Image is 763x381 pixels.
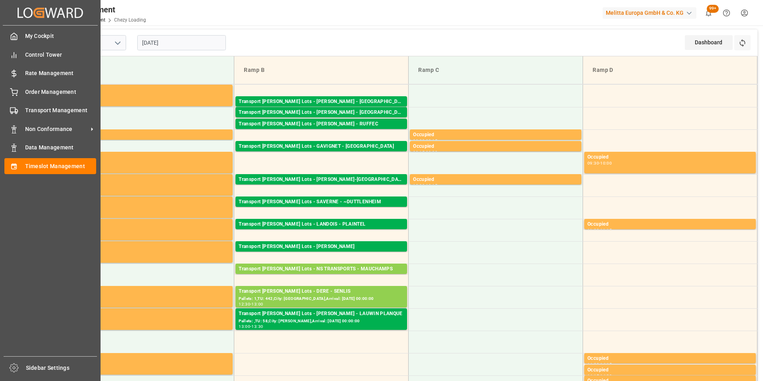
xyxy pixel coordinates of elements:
div: Occupied [64,355,229,363]
span: Order Management [25,88,97,96]
div: - [599,374,600,378]
div: Occupied [587,220,753,228]
div: Occupied [413,176,578,184]
div: Occupied [64,176,229,184]
a: Data Management [4,140,96,155]
div: Transport [PERSON_NAME] Lots - LANDOIS - PLAINTEL [239,220,404,228]
div: 11:00 [587,228,599,232]
div: Pallets: 1,TU: 442,City: [GEOGRAPHIC_DATA],Arrival: [DATE] 00:00:00 [239,296,404,302]
div: Occupied [64,198,229,206]
a: Rate Management [4,65,96,81]
div: 09:30 [426,151,437,154]
div: 14:15 [587,374,599,378]
div: - [425,139,426,143]
div: Transport [PERSON_NAME] Lots - SAVERNE - ~DUTTLENHEIM [239,198,404,206]
div: 14:15 [600,363,612,366]
div: - [425,184,426,187]
div: Ramp D [589,63,751,77]
div: Melitta Europa GmbH & Co. KG [603,7,696,19]
div: - [250,325,251,328]
span: Timeslot Management [25,162,97,171]
div: - [425,151,426,154]
button: show 100 new notifications [700,4,718,22]
div: Pallets: ,TU: 84,City: ~[GEOGRAPHIC_DATA],Arrival: [DATE] 00:00:00 [239,206,404,213]
div: Occupied [64,310,229,318]
div: 09:00 [413,139,425,143]
div: Pallets: ,TU: 58,City: [PERSON_NAME],Arrival: [DATE] 00:00:00 [239,318,404,325]
div: Transport [PERSON_NAME] Lots - GAVIGNET - [GEOGRAPHIC_DATA] [239,143,404,151]
div: 13:00 [251,302,263,306]
div: - [599,228,600,232]
span: Sidebar Settings [26,364,97,372]
div: 12:30 [239,302,250,306]
div: Pallets: 3,TU: 747,City: RUFFEC,Arrival: [DATE] 00:00:00 [239,128,404,135]
div: Occupied [64,243,229,251]
button: Melitta Europa GmbH & Co. KG [603,5,700,20]
div: Occupied [587,153,753,161]
div: 10:00 [413,184,425,187]
div: Occupied [64,288,229,296]
div: Occupied [413,131,578,139]
button: Help Center [718,4,735,22]
span: Rate Management [25,69,97,77]
div: 13:00 [239,325,250,328]
div: Pallets: 5,TU: 121,City: [GEOGRAPHIC_DATA],Arrival: [DATE] 00:00:00 [239,106,404,113]
span: Non Conformance [25,125,88,133]
div: - [599,363,600,366]
div: 14:30 [600,374,612,378]
span: Control Tower [25,51,97,59]
div: Occupied [64,153,229,161]
button: open menu [111,37,123,49]
div: Transport [PERSON_NAME] Lots - NS TRANSPORTS - MAUCHAMPS [239,265,404,273]
div: 13:30 [251,325,263,328]
div: 10:00 [600,161,612,165]
div: Pallets: 3,TU: 217,City: [GEOGRAPHIC_DATA],Arrival: [DATE] 00:00:00 [239,228,404,235]
div: Occupied [64,220,229,228]
div: Transport [PERSON_NAME] Lots - [PERSON_NAME]-[GEOGRAPHIC_DATA] [239,176,404,184]
div: 09:15 [413,151,425,154]
a: Order Management [4,84,96,99]
div: Ramp A [66,63,227,77]
div: - [599,161,600,165]
a: My Cockpit [4,28,96,44]
div: Pallets: 4,TU: 82,City: [GEOGRAPHIC_DATA],Arrival: [DATE] 00:00:00 [239,273,404,280]
div: Occupied [587,366,753,374]
div: 14:00 [587,363,599,366]
span: Data Management [25,143,97,152]
div: Occupied [64,86,229,94]
div: Pallets: 10,TU: 1009,City: [GEOGRAPHIC_DATA],Arrival: [DATE] 00:00:00 [239,151,404,157]
input: DD-MM-YYYY [137,35,226,50]
a: Control Tower [4,47,96,62]
div: Transport [PERSON_NAME] Lots - DERE - SENLIS [239,288,404,296]
span: Transport Management [25,106,97,115]
div: Pallets: ,TU: 472,City: [GEOGRAPHIC_DATA],Arrival: [DATE] 00:00:00 [239,117,404,123]
div: Pallets: 2,TU: ,City: [GEOGRAPHIC_DATA],Arrival: [DATE] 00:00:00 [239,251,404,258]
div: 10:15 [426,184,437,187]
div: Transport [PERSON_NAME] Lots - [PERSON_NAME] - LAUWIN PLANQUE [239,310,404,318]
a: Timeslot Management [4,158,96,174]
div: Occupied [587,355,753,363]
div: Transport [PERSON_NAME] Lots - [PERSON_NAME] [239,243,404,251]
div: Occupied [413,143,578,151]
div: Ramp C [415,63,576,77]
span: My Cockpit [25,32,97,40]
div: 09:30 [587,161,599,165]
div: Pallets: 3,TU: ,City: [GEOGRAPHIC_DATA],Arrival: [DATE] 00:00:00 [239,184,404,190]
div: Occupied [64,131,229,139]
div: Transport [PERSON_NAME] Lots - [PERSON_NAME] - [GEOGRAPHIC_DATA] [239,98,404,106]
div: Ramp B [241,63,402,77]
div: Transport [PERSON_NAME] Lots - [PERSON_NAME] - [GEOGRAPHIC_DATA] [239,109,404,117]
div: 11:15 [600,228,612,232]
a: Transport Management [4,103,96,118]
div: Transport [PERSON_NAME] Lots - [PERSON_NAME] - RUFFEC [239,120,404,128]
span: 99+ [707,5,719,13]
div: 09:15 [426,139,437,143]
div: - [250,302,251,306]
div: Dashboard [685,35,733,50]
